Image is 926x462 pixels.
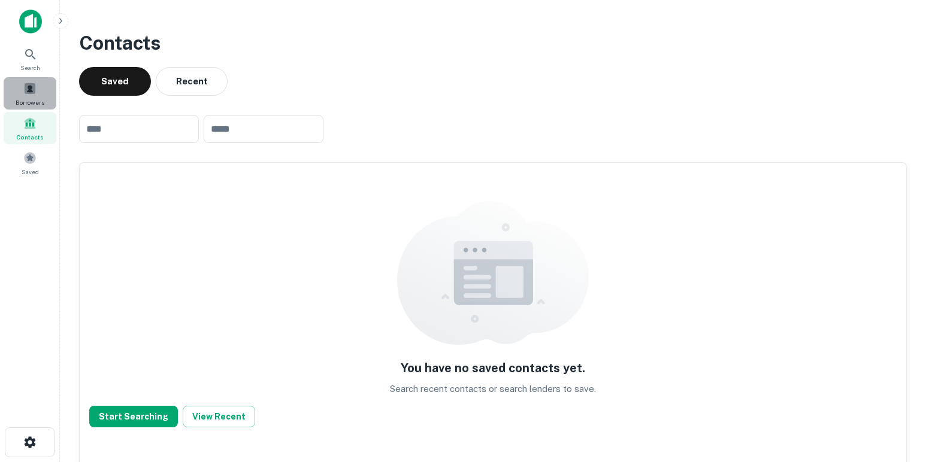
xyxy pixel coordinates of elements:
button: View Recent [183,406,255,427]
a: Search [4,42,56,75]
span: Borrowers [16,98,44,107]
h3: Contacts [79,29,907,57]
span: Contacts [16,132,44,142]
iframe: Chat Widget [866,366,926,424]
span: Search [20,63,40,72]
h5: You have no saved contacts yet. [401,359,585,377]
img: capitalize-icon.png [19,10,42,34]
img: empty content [397,201,589,345]
a: Borrowers [4,77,56,110]
button: Recent [156,67,228,96]
button: Saved [79,67,151,96]
span: Saved [22,167,39,177]
a: Contacts [4,112,56,144]
a: Saved [4,147,56,179]
button: Start Searching [89,406,178,427]
p: Search recent contacts or search lenders to save. [390,382,596,396]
